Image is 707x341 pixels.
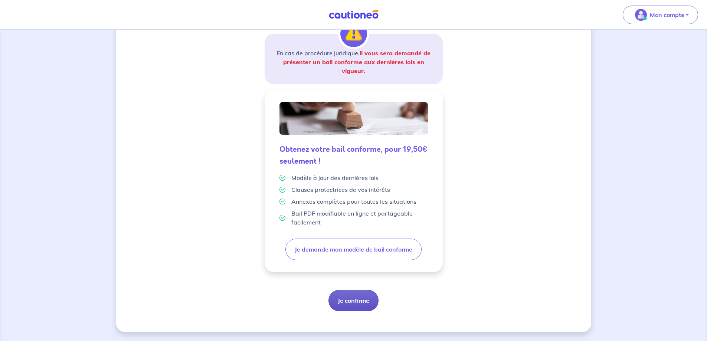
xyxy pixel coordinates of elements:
p: Annexes complètes pour toutes les situations [291,197,416,206]
img: illu_alert.svg [340,20,367,47]
button: illu_account_valid_menu.svgMon compte [623,6,698,24]
img: valid-lease.png [279,102,428,135]
p: Bail PDF modifiable en ligne et partageable facilement [291,209,428,227]
img: illu_account_valid_menu.svg [635,9,647,21]
p: Modèle à jour des dernières lois [291,173,379,182]
p: Clauses protectrices de vos intérêts [291,185,390,194]
button: Je demande mon modèle de bail conforme [285,239,422,260]
strong: il vous sera demandé de présenter un bail conforme aux dernières lois en vigueur. [283,49,431,75]
img: Cautioneo [326,10,382,19]
p: Mon compte [650,10,684,19]
p: En cas de procédure juridique, [274,49,434,75]
h5: Obtenez votre bail conforme, pour 19,50€ seulement ! [279,144,428,167]
button: Je confirme [328,290,379,311]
